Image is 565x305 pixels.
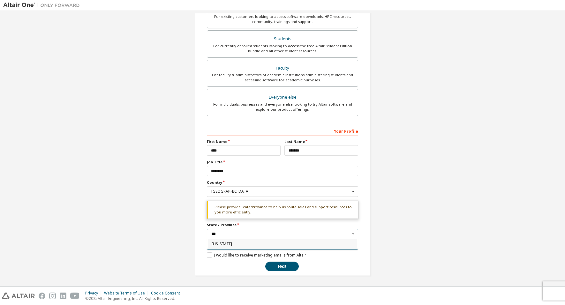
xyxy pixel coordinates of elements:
img: altair_logo.svg [2,293,35,299]
label: I would like to receive marketing emails from Altair [207,252,306,258]
div: For currently enrolled students looking to access the free Altair Student Edition bundle and all ... [211,43,354,54]
div: For faculty & administrators of academic institutions administering students and accessing softwa... [211,72,354,83]
div: Please provide State/Province to help us route sales and support resources to you more efficiently. [207,201,358,219]
label: Last Name [284,139,358,144]
img: Altair One [3,2,83,8]
div: Your Profile [207,126,358,136]
p: © 2025 Altair Engineering, Inc. All Rights Reserved. [85,296,184,301]
div: Privacy [85,291,104,296]
button: Next [265,262,299,271]
img: facebook.svg [39,293,45,299]
div: Everyone else [211,93,354,102]
span: [US_STATE] [212,242,354,246]
img: linkedin.svg [60,293,66,299]
label: State / Province [207,222,358,227]
div: For existing customers looking to access software downloads, HPC resources, community, trainings ... [211,14,354,24]
div: Website Terms of Use [104,291,151,296]
label: First Name [207,139,281,144]
div: Faculty [211,64,354,73]
div: Cookie Consent [151,291,184,296]
label: Job Title [207,160,358,165]
img: youtube.svg [70,293,79,299]
label: Country [207,180,358,185]
div: Students [211,34,354,43]
div: [GEOGRAPHIC_DATA] [211,190,350,193]
img: instagram.svg [49,293,56,299]
div: For individuals, businesses and everyone else looking to try Altair software and explore our prod... [211,102,354,112]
